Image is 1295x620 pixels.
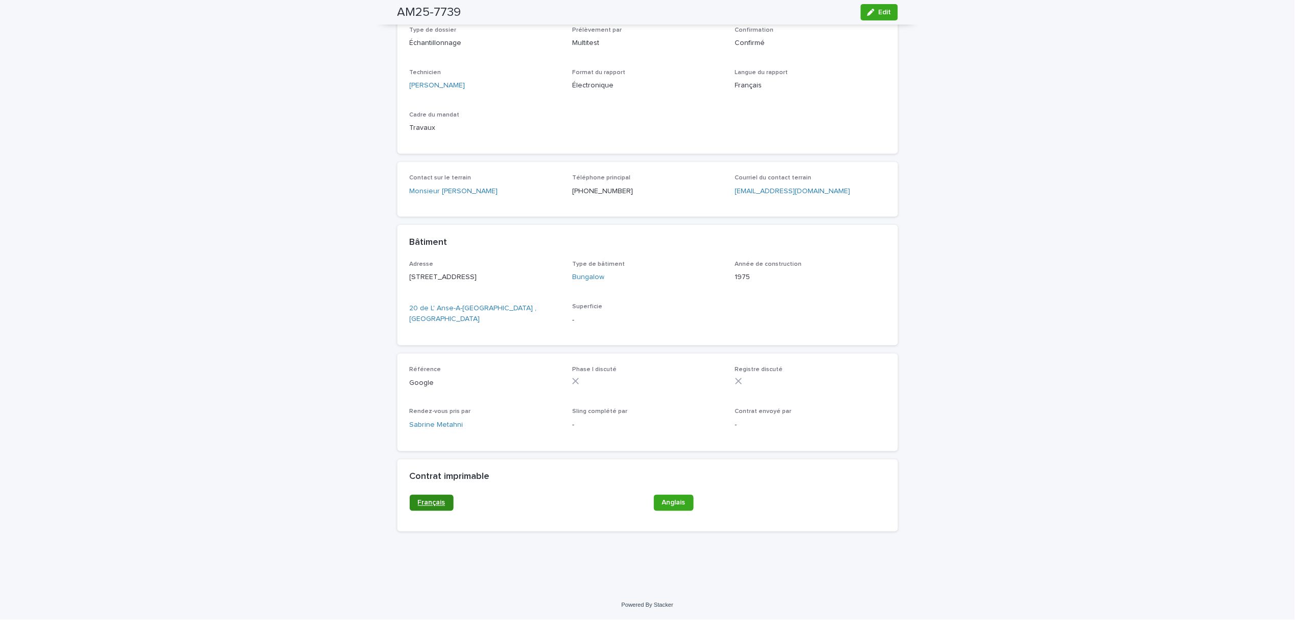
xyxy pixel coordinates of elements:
[735,80,886,91] p: Français
[410,420,463,431] a: Sabrine Metahni
[735,420,886,431] p: -
[572,261,625,267] span: Type de bâtiment
[418,499,445,507] span: Français
[735,38,886,49] p: Confirmé
[410,366,441,373] span: Référence
[654,495,694,511] a: Anglais
[572,186,723,197] p: [PHONE_NUMBER]
[861,4,898,20] button: Edit
[572,304,602,310] span: Superficie
[879,9,891,16] span: Edit
[735,188,851,195] a: [EMAIL_ADDRESS][DOMAIN_NAME]
[410,80,465,91] a: [PERSON_NAME]
[572,272,604,283] a: Bungalow
[410,378,560,388] p: Google
[410,261,434,267] span: Adresse
[735,175,812,181] span: Courriel du contact terrain
[735,70,788,76] span: Langue du rapport
[410,175,472,181] span: Contact sur le terrain
[410,27,457,33] span: Type de dossier
[735,27,774,33] span: Confirmation
[572,366,617,373] span: Phase I discuté
[572,420,723,431] p: -
[410,303,560,325] a: 20 de L' Anse-A-[GEOGRAPHIC_DATA] , [GEOGRAPHIC_DATA]
[410,272,560,283] p: [STREET_ADDRESS]
[735,409,792,415] span: Contrat envoyé par
[572,315,723,326] p: -
[410,112,460,118] span: Cadre du mandat
[662,499,686,507] span: Anglais
[572,27,622,33] span: Prélèvement par
[410,237,448,248] h2: Bâtiment
[410,409,471,415] span: Rendez-vous pris par
[735,272,886,283] p: 1975
[410,472,490,483] h2: Contrat imprimable
[735,366,783,373] span: Registre discuté
[572,38,723,49] p: Multitest
[572,70,625,76] span: Format du rapport
[410,186,498,197] a: Monsieur [PERSON_NAME]
[410,495,454,511] a: Français
[410,70,441,76] span: Technicien
[622,602,673,608] a: Powered By Stacker
[572,80,723,91] p: Électronique
[572,175,630,181] span: Téléphone principal
[410,123,560,133] p: Travaux
[397,5,461,20] h2: AM25-7739
[410,38,560,49] p: Échantillonnage
[572,409,627,415] span: Sling complété par
[735,261,802,267] span: Année de construction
